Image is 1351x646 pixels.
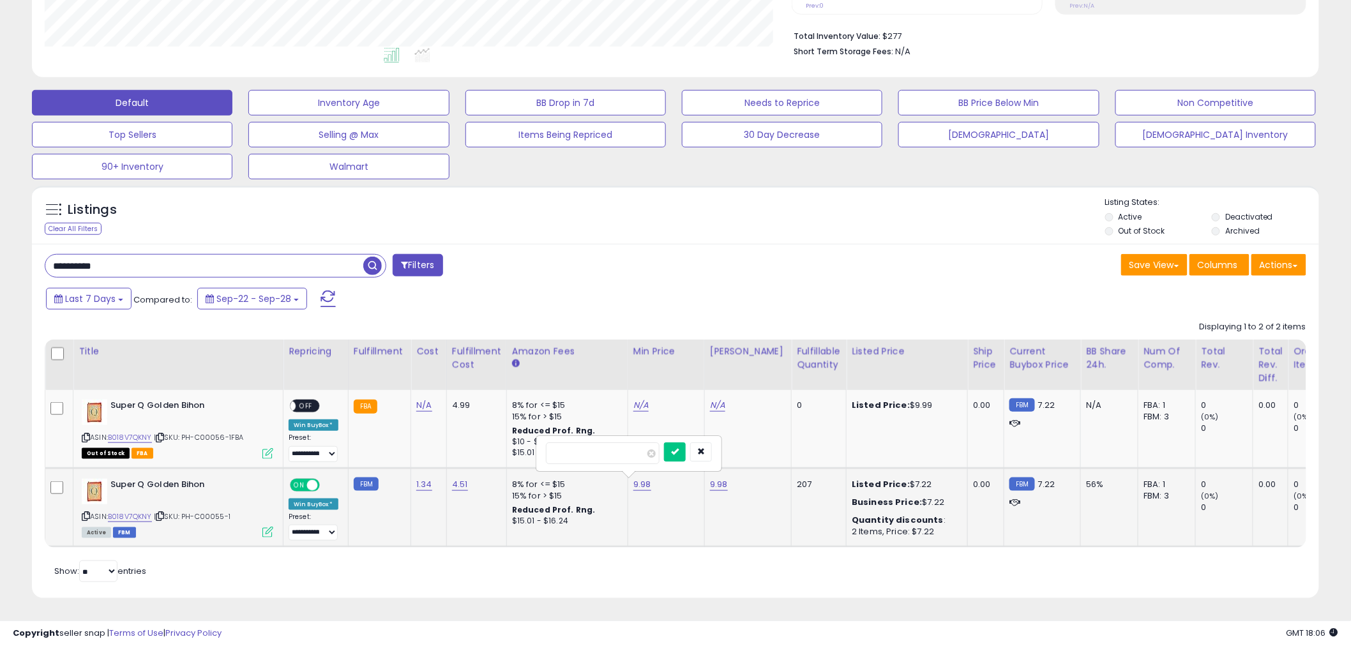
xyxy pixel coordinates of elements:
[1294,479,1345,490] div: 0
[633,345,699,358] div: Min Price
[354,477,379,491] small: FBM
[1115,90,1316,116] button: Non Competitive
[13,627,222,640] div: seller snap | |
[806,2,824,10] small: Prev: 0
[1201,400,1253,411] div: 0
[852,345,962,358] div: Listed Price
[1201,423,1253,434] div: 0
[512,345,623,358] div: Amazon Fees
[354,400,377,414] small: FBA
[1009,345,1075,372] div: Current Buybox Price
[1119,211,1142,222] label: Active
[108,511,152,522] a: B018V7QKNY
[416,478,432,491] a: 1.34
[1143,345,1190,372] div: Num of Comp.
[1294,400,1345,411] div: 0
[1143,479,1186,490] div: FBA: 1
[710,478,728,491] a: 9.98
[1258,400,1278,411] div: 0.00
[852,515,958,526] div: :
[82,400,107,425] img: 51yVsY5gqiL._SL40_.jpg
[633,478,651,491] a: 9.98
[1086,479,1128,490] div: 56%
[682,122,882,147] button: 30 Day Decrease
[197,288,307,310] button: Sep-22 - Sep-28
[1115,122,1316,147] button: [DEMOGRAPHIC_DATA] Inventory
[973,345,999,372] div: Ship Price
[108,432,152,443] a: B018V7QKNY
[1287,627,1338,639] span: 2025-10-6 18:06 GMT
[68,201,117,219] h5: Listings
[1086,400,1128,411] div: N/A
[289,345,343,358] div: Repricing
[852,399,910,411] b: Listed Price:
[110,400,266,415] b: Super Q Golden Bihon
[1294,502,1345,513] div: 0
[82,479,107,504] img: 51yVsY5gqiL._SL40_.jpg
[852,526,958,537] div: 2 Items, Price: $7.22
[1201,412,1219,422] small: (0%)
[79,345,278,358] div: Title
[133,294,192,306] span: Compared to:
[1086,345,1133,372] div: BB Share 24h.
[1143,411,1186,423] div: FBM: 3
[512,425,596,436] b: Reduced Prof. Rng.
[1189,254,1249,276] button: Columns
[512,504,596,515] b: Reduced Prof. Rng.
[82,479,273,537] div: ASIN:
[289,419,338,431] div: Win BuyBox *
[852,496,922,508] b: Business Price:
[1225,211,1273,222] label: Deactivated
[512,400,618,411] div: 8% for <= $15
[289,513,338,541] div: Preset:
[852,400,958,411] div: $9.99
[32,122,232,147] button: Top Sellers
[1258,479,1278,490] div: 0.00
[154,432,244,442] span: | SKU: PH-C00056-1FBA
[1105,197,1319,209] p: Listing States:
[82,400,273,458] div: ASIN:
[1294,423,1345,434] div: 0
[633,399,649,412] a: N/A
[512,490,618,502] div: 15% for > $15
[46,288,132,310] button: Last 7 Days
[1143,490,1186,502] div: FBM: 3
[898,122,1099,147] button: [DEMOGRAPHIC_DATA]
[318,479,338,490] span: OFF
[291,479,307,490] span: ON
[1258,345,1283,385] div: Total Rev. Diff.
[289,499,338,510] div: Win BuyBox *
[1038,399,1055,411] span: 7.22
[1038,478,1055,490] span: 7.22
[289,433,338,462] div: Preset:
[165,627,222,639] a: Privacy Policy
[216,292,291,305] span: Sep-22 - Sep-28
[512,516,618,527] div: $15.01 - $16.24
[452,400,497,411] div: 4.99
[973,479,994,490] div: 0.00
[1251,254,1306,276] button: Actions
[682,90,882,116] button: Needs to Reprice
[82,448,130,459] span: All listings that are currently out of stock and unavailable for purchase on Amazon
[1294,345,1340,372] div: Ordered Items
[797,400,836,411] div: 0
[794,27,1297,43] li: $277
[1201,479,1253,490] div: 0
[1119,225,1165,236] label: Out of Stock
[32,90,232,116] button: Default
[296,401,316,412] span: OFF
[154,511,230,522] span: | SKU: PH-C00055-1
[109,627,163,639] a: Terms of Use
[1143,400,1186,411] div: FBA: 1
[393,254,442,276] button: Filters
[1198,259,1238,271] span: Columns
[248,90,449,116] button: Inventory Age
[45,223,102,235] div: Clear All Filters
[65,292,116,305] span: Last 7 Days
[113,527,136,538] span: FBM
[797,345,841,372] div: Fulfillable Quantity
[452,478,468,491] a: 4.51
[1201,491,1219,501] small: (0%)
[710,399,725,412] a: N/A
[512,437,618,447] div: $10 - $10.83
